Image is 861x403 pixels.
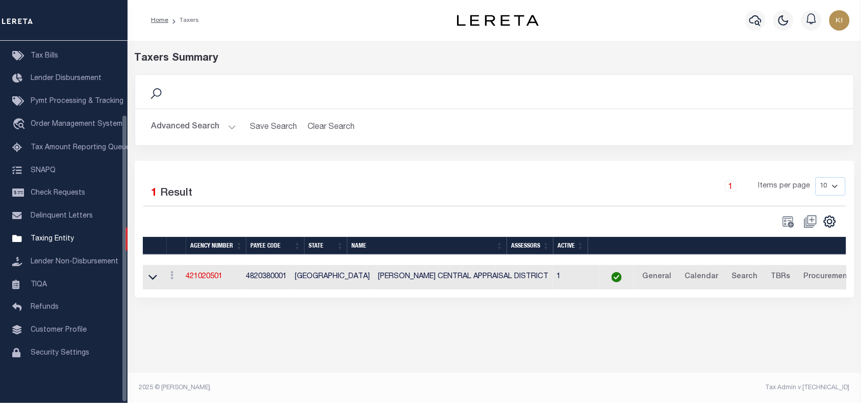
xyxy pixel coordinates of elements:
td: [PERSON_NAME] CENTRAL APPRAISAL DISTRICT [374,265,553,290]
a: 421020501 [186,273,223,280]
th: Assessors: activate to sort column ascending [507,237,553,255]
li: Taxers [168,16,199,25]
th: Payee Code: activate to sort column ascending [246,237,305,255]
label: Result [161,185,193,202]
td: [GEOGRAPHIC_DATA] [291,265,374,290]
a: General [638,269,676,285]
span: Pymt Processing & Tracking [31,98,123,105]
a: Search [727,269,763,285]
a: Calendar [680,269,723,285]
button: Advanced Search [151,117,236,137]
a: Procurement [799,269,855,285]
span: TIQA [31,281,47,288]
span: Check Requests [31,190,85,197]
td: 1 [553,265,599,290]
img: check-icon-green.svg [612,272,622,282]
th: Agency Number: activate to sort column ascending [186,237,246,255]
td: 4820380001 [242,265,291,290]
span: Customer Profile [31,327,87,334]
span: SNAPQ [31,167,56,174]
span: Order Management System [31,121,122,128]
button: Clear Search [303,117,359,137]
div: Tax Admin v.[TECHNICAL_ID] [502,383,850,392]
span: 1 [151,188,158,199]
div: 2025 © [PERSON_NAME]. [132,383,495,392]
span: Lender Non-Disbursement [31,258,118,265]
th: State: activate to sort column ascending [305,237,347,255]
a: 1 [725,181,737,192]
th: Name: activate to sort column ascending [347,237,507,255]
span: Tax Amount Reporting Queue [31,144,130,151]
span: Tax Bills [31,52,58,60]
span: Lender Disbursement [31,75,102,82]
span: Security Settings [31,350,89,357]
div: Taxers Summary [135,51,671,66]
button: Save Search [244,117,303,137]
span: Delinquent Letters [31,212,93,220]
img: svg+xml;base64,PHN2ZyB4bWxucz0iaHR0cDovL3d3dy53My5vcmcvMjAwMC9zdmciIHBvaW50ZXItZXZlbnRzPSJub25lIi... [829,10,850,31]
a: TBRs [767,269,795,285]
img: logo-dark.svg [457,15,539,26]
span: Items per page [758,181,811,192]
span: Taxing Entity [31,235,74,243]
a: Home [151,17,168,23]
span: Refunds [31,304,59,311]
i: travel_explore [12,118,29,131]
th: Active: activate to sort column ascending [553,237,588,255]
